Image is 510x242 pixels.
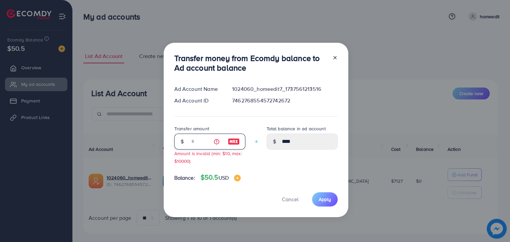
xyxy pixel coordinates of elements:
span: Cancel [282,196,298,203]
div: Ad Account ID [169,97,227,104]
h4: $50.5 [201,173,241,182]
span: Apply [319,196,331,203]
span: Balance: [174,174,195,182]
button: Apply [312,192,338,207]
button: Cancel [274,192,307,207]
small: Amount is invalid (min: $10, max: $10000) [174,150,242,164]
img: image [234,175,241,181]
div: 1024060_homeedit7_1737561213516 [227,85,343,93]
span: USD [218,174,229,181]
label: Total balance in ad account [267,125,326,132]
label: Transfer amount [174,125,209,132]
div: Ad Account Name [169,85,227,93]
h3: Transfer money from Ecomdy balance to Ad account balance [174,53,327,73]
div: 7462768554572742672 [227,97,343,104]
img: image [228,138,240,146]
